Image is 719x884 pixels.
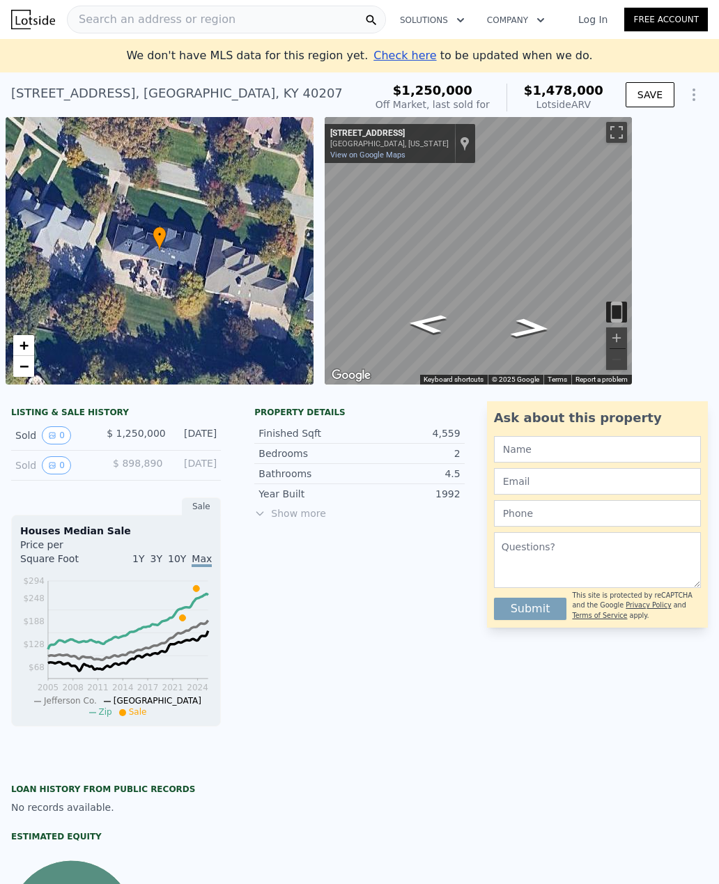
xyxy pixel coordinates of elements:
div: Bedrooms [258,447,359,460]
span: + [20,336,29,354]
path: Go East, Winterberry Cir [390,309,463,339]
span: $ 898,890 [113,458,162,469]
span: $1,250,000 [393,83,472,98]
span: $1,478,000 [524,83,603,98]
span: − [20,357,29,375]
div: Finished Sqft [258,426,359,440]
div: Street View [325,117,633,385]
span: © 2025 Google [492,375,539,383]
a: Terms [548,375,567,383]
div: Sold [15,456,102,474]
div: to be updated when we do. [373,47,592,64]
div: Loan history from public records [11,784,221,795]
div: Ask about this property [494,408,701,428]
div: Lotside ARV [524,98,603,111]
a: Show location on map [460,136,470,151]
button: View historical data [42,456,71,474]
tspan: 2011 [87,683,109,692]
div: 4,559 [359,426,461,440]
a: View on Google Maps [330,150,405,160]
span: Max [192,553,212,567]
span: [GEOGRAPHIC_DATA] [114,696,201,706]
span: 1Y [132,553,144,564]
div: Sale [182,497,221,515]
span: 10Y [168,553,186,564]
div: Houses Median Sale [20,524,212,538]
div: Off Market, last sold for [376,98,490,111]
a: Zoom out [13,356,34,377]
div: Estimated Equity [11,831,221,842]
div: Sold [15,426,95,444]
a: Log In [562,13,624,26]
button: Show Options [680,81,708,109]
div: No records available. [11,800,221,814]
div: This site is protected by reCAPTCHA and the Google and apply. [572,591,701,621]
button: Company [476,8,556,33]
span: Show more [254,506,464,520]
tspan: 2021 [162,683,184,692]
input: Phone [494,500,701,527]
button: Submit [494,598,567,620]
span: Sale [129,707,147,717]
a: Report a problem [575,375,628,383]
tspan: 2008 [63,683,84,692]
a: Free Account [624,8,708,31]
button: Toggle fullscreen view [606,122,627,143]
div: 1992 [359,487,461,501]
div: [DATE] [177,426,217,444]
button: Zoom out [606,349,627,370]
tspan: 2024 [187,683,209,692]
div: Property details [254,407,464,418]
a: Privacy Policy [626,601,671,609]
tspan: 2005 [38,683,59,692]
div: We don't have MLS data for this region yet. [126,47,592,64]
span: Search an address or region [68,11,235,28]
div: Bathrooms [258,467,359,481]
div: LISTING & SALE HISTORY [11,407,221,421]
div: 4.5 [359,467,461,481]
div: Price per Square Foot [20,538,116,574]
span: 3Y [150,553,162,564]
input: Name [494,436,701,463]
tspan: 2014 [112,683,134,692]
span: $ 1,250,000 [107,428,166,439]
div: Year Built [258,487,359,501]
button: View historical data [42,426,71,444]
path: Go West, Winterberry Cir [493,313,566,343]
tspan: $188 [23,617,45,626]
div: [DATE] [173,456,217,474]
input: Email [494,468,701,495]
span: Check here [373,49,436,62]
button: Zoom in [606,327,627,348]
div: Map [325,117,633,385]
span: • [153,228,167,241]
span: Zip [99,707,112,717]
div: [GEOGRAPHIC_DATA], [US_STATE] [330,139,449,148]
button: Keyboard shortcuts [424,375,484,385]
img: Google [328,366,374,385]
button: Toggle motion tracking [606,302,627,323]
a: Zoom in [13,335,34,356]
div: [STREET_ADDRESS] , [GEOGRAPHIC_DATA] , KY 40207 [11,84,343,103]
tspan: 2017 [137,683,159,692]
div: 2 [359,447,461,460]
tspan: $128 [23,639,45,649]
tspan: $68 [29,662,45,672]
span: Jefferson Co. [44,696,97,706]
button: Solutions [389,8,476,33]
tspan: $294 [23,576,45,586]
tspan: $248 [23,594,45,603]
img: Lotside [11,10,55,29]
div: • [153,226,167,251]
button: SAVE [626,82,674,107]
a: Open this area in Google Maps (opens a new window) [328,366,374,385]
a: Terms of Service [572,612,627,619]
div: [STREET_ADDRESS] [330,128,449,139]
